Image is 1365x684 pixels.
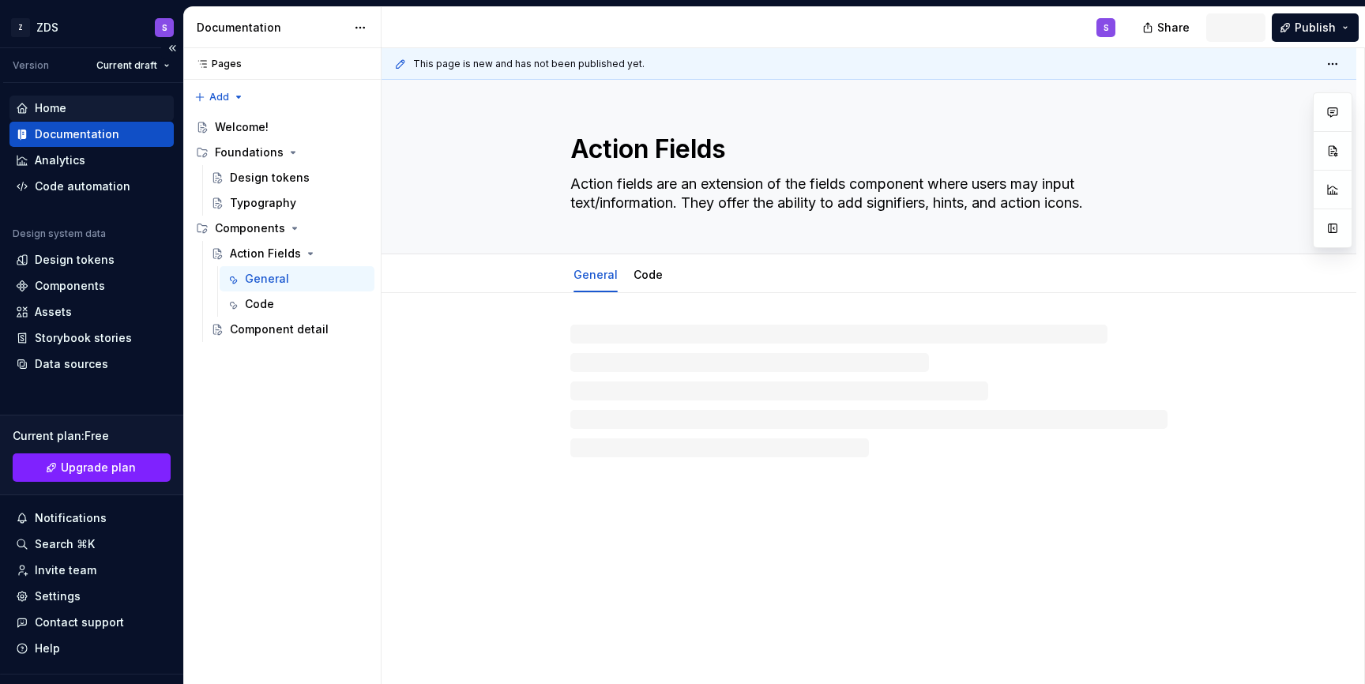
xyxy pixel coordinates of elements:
div: Welcome! [215,119,269,135]
button: Current draft [89,54,177,77]
div: Foundations [215,145,284,160]
button: Contact support [9,610,174,635]
a: Data sources [9,351,174,377]
a: General [573,268,618,281]
div: Settings [35,588,81,604]
button: Upgrade plan [13,453,171,482]
div: Storybook stories [35,330,132,346]
div: Invite team [35,562,96,578]
a: Storybook stories [9,325,174,351]
span: This page is new and has not been published yet. [413,58,645,70]
div: Action Fields [230,246,301,261]
div: Components [215,220,285,236]
button: Notifications [9,505,174,531]
a: Code [634,268,663,281]
div: Notifications [35,510,107,526]
div: Component detail [230,321,329,337]
div: Version [13,59,49,72]
div: Current plan : Free [13,428,171,444]
a: Home [9,96,174,121]
button: Help [9,636,174,661]
a: Settings [9,584,174,609]
div: Assets [35,304,72,320]
div: Foundations [190,140,374,165]
div: Analytics [35,152,85,168]
div: Search ⌘K [35,536,95,552]
a: Action Fields [205,241,374,266]
a: Welcome! [190,115,374,140]
div: Page tree [190,115,374,342]
button: Search ⌘K [9,532,174,557]
span: Current draft [96,59,157,72]
textarea: Action Fields [567,130,1164,168]
div: Contact support [35,614,124,630]
span: Publish [1295,20,1336,36]
div: S [1104,21,1109,34]
div: Design tokens [230,170,310,186]
a: Documentation [9,122,174,147]
div: Typography [230,195,296,211]
a: Code automation [9,174,174,199]
div: Components [190,216,374,241]
span: Share [1157,20,1190,36]
button: ZZDSS [3,10,180,44]
a: Design tokens [9,247,174,272]
div: Code [627,257,669,291]
a: Assets [9,299,174,325]
div: Data sources [35,356,108,372]
div: Design system data [13,227,106,240]
div: Design tokens [35,252,115,268]
span: Upgrade plan [61,460,136,475]
div: Documentation [197,20,346,36]
a: Analytics [9,148,174,173]
a: General [220,266,374,291]
a: Components [9,273,174,299]
div: Home [35,100,66,116]
div: Components [35,278,105,294]
button: Publish [1272,13,1359,42]
div: Z [11,18,30,37]
textarea: Action fields are an extension of the fields component where users may input text/information. Th... [567,171,1164,216]
a: Design tokens [205,165,374,190]
button: Add [190,86,249,108]
a: Invite team [9,558,174,583]
div: Documentation [35,126,119,142]
div: S [162,21,167,34]
a: Component detail [205,317,374,342]
div: General [245,271,289,287]
div: Code [245,296,274,312]
div: ZDS [36,20,58,36]
button: Collapse sidebar [161,37,183,59]
div: Pages [190,58,242,70]
a: Typography [205,190,374,216]
span: Add [209,91,229,103]
div: Help [35,641,60,656]
div: General [567,257,624,291]
a: Code [220,291,374,317]
div: Code automation [35,179,130,194]
button: Share [1134,13,1200,42]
